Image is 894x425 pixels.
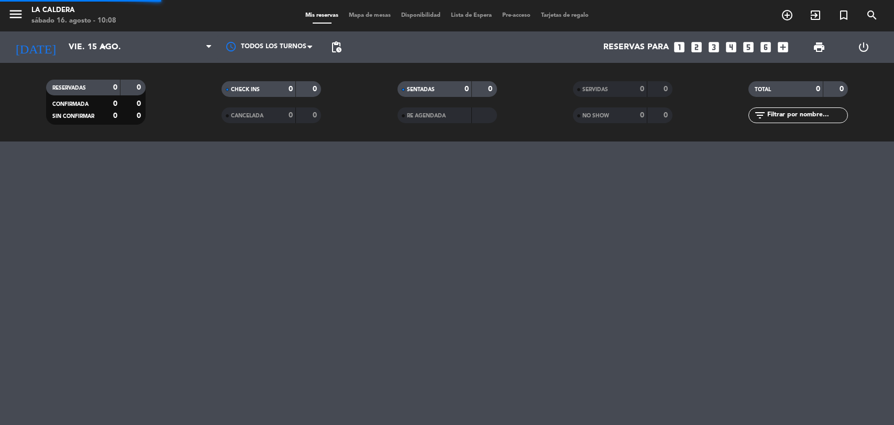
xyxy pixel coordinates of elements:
[396,13,446,18] span: Disponibilidad
[672,40,686,54] i: looks_one
[813,41,825,53] span: print
[31,16,116,26] div: sábado 16. agosto - 10:08
[289,85,293,93] strong: 0
[816,85,820,93] strong: 0
[640,112,644,119] strong: 0
[113,100,117,107] strong: 0
[113,112,117,119] strong: 0
[97,41,110,53] i: arrow_drop_down
[707,40,721,54] i: looks_3
[407,113,446,118] span: RE AGENDADA
[231,87,260,92] span: CHECK INS
[690,40,703,54] i: looks_two
[582,87,608,92] span: SERVIDAS
[446,13,497,18] span: Lista de Espera
[742,40,755,54] i: looks_5
[344,13,396,18] span: Mapa de mesas
[664,85,670,93] strong: 0
[137,100,143,107] strong: 0
[137,112,143,119] strong: 0
[313,112,319,119] strong: 0
[866,9,878,21] i: search
[781,9,793,21] i: add_circle_outline
[113,84,117,91] strong: 0
[842,31,886,63] div: LOG OUT
[231,113,263,118] span: CANCELADA
[313,85,319,93] strong: 0
[754,109,766,122] i: filter_list
[52,114,94,119] span: SIN CONFIRMAR
[582,113,609,118] span: NO SHOW
[664,112,670,119] strong: 0
[776,40,790,54] i: add_box
[52,102,89,107] span: CONFIRMADA
[857,41,870,53] i: power_settings_new
[724,40,738,54] i: looks_4
[837,9,850,21] i: turned_in_not
[289,112,293,119] strong: 0
[8,6,24,26] button: menu
[809,9,822,21] i: exit_to_app
[755,87,771,92] span: TOTAL
[465,85,469,93] strong: 0
[52,85,86,91] span: RESERVADAS
[8,36,63,59] i: [DATE]
[759,40,772,54] i: looks_6
[766,110,847,121] input: Filtrar por nombre...
[603,42,669,52] span: Reservas para
[407,87,435,92] span: SENTADAS
[640,85,644,93] strong: 0
[330,41,343,53] span: pending_actions
[137,84,143,91] strong: 0
[840,85,846,93] strong: 0
[300,13,344,18] span: Mis reservas
[31,5,116,16] div: La Caldera
[8,6,24,22] i: menu
[536,13,594,18] span: Tarjetas de regalo
[497,13,536,18] span: Pre-acceso
[488,85,494,93] strong: 0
